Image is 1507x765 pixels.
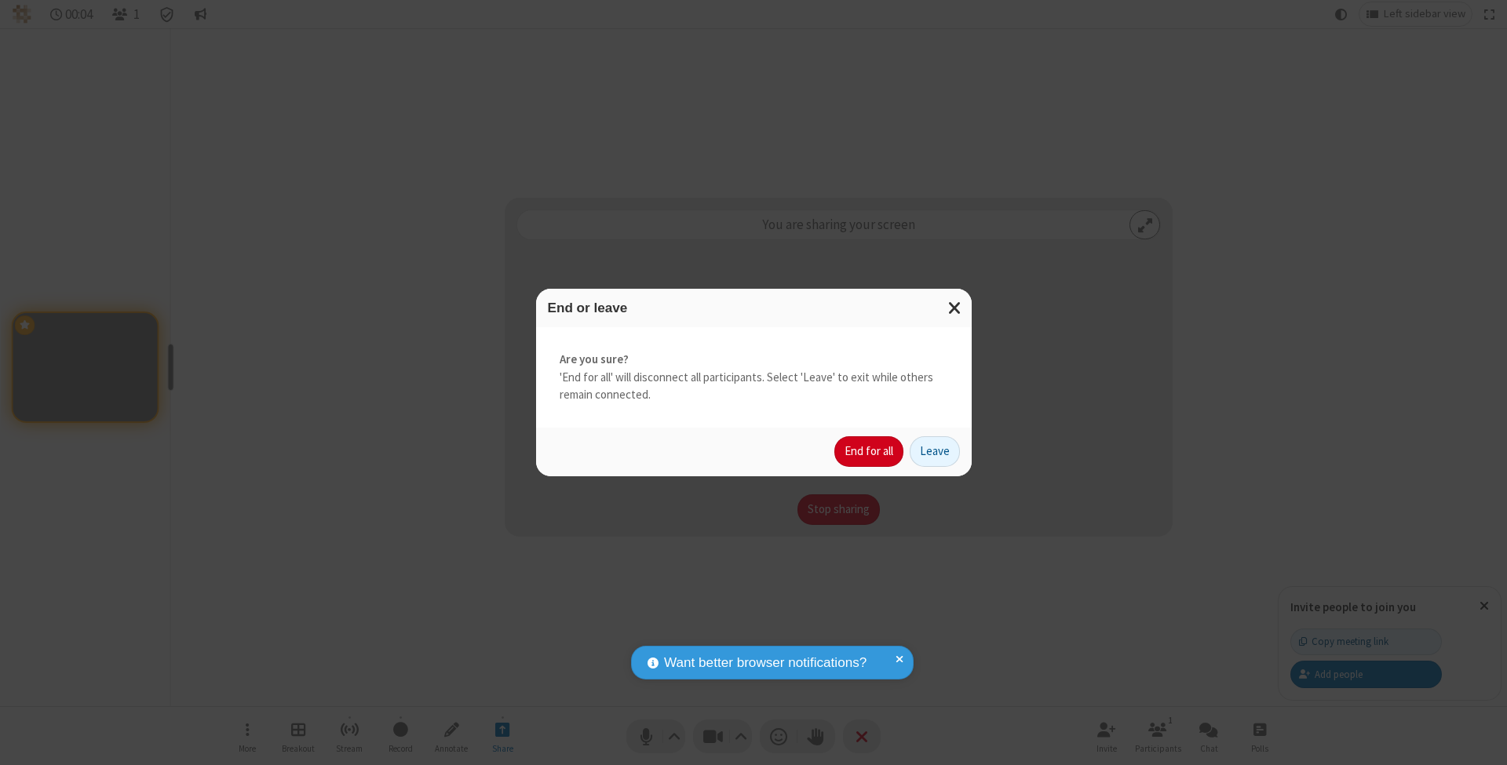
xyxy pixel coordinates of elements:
[536,327,972,428] div: 'End for all' will disconnect all participants. Select 'Leave' to exit while others remain connec...
[560,351,948,369] strong: Are you sure?
[664,653,867,673] span: Want better browser notifications?
[939,289,972,327] button: Close modal
[548,301,960,315] h3: End or leave
[910,436,960,468] button: Leave
[834,436,903,468] button: End for all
